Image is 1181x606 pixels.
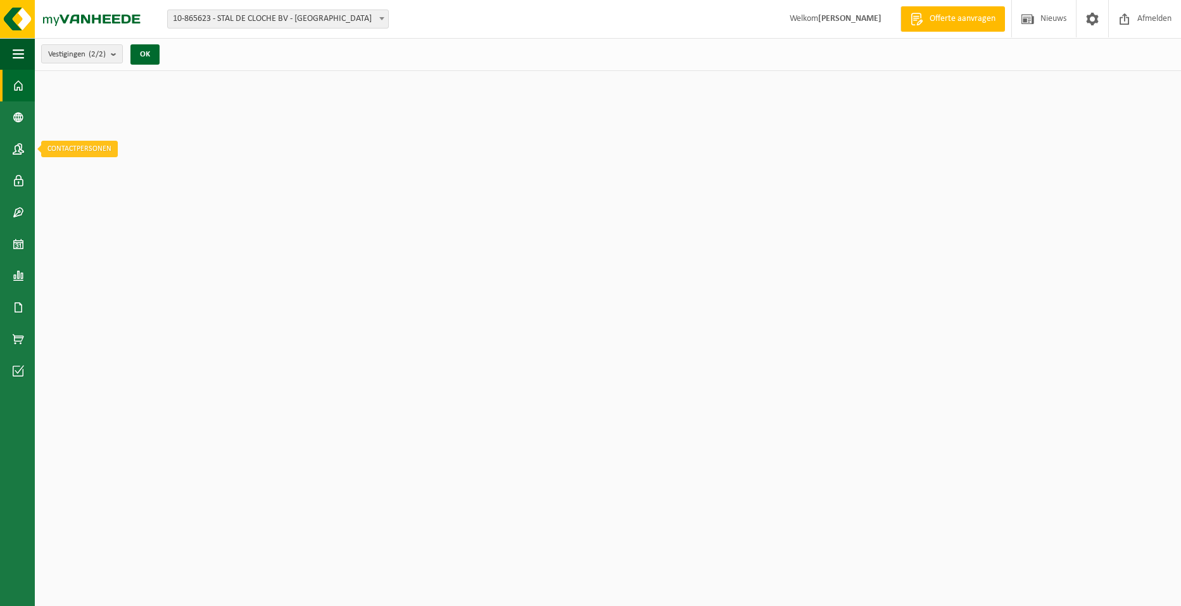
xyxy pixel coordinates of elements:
span: Vestigingen [48,45,106,64]
button: OK [130,44,160,65]
span: 10-865623 - STAL DE CLOCHE BV - GELUWE [168,10,388,28]
span: Offerte aanvragen [926,13,999,25]
a: Offerte aanvragen [900,6,1005,32]
count: (2/2) [89,50,106,58]
strong: [PERSON_NAME] [818,14,881,23]
span: 10-865623 - STAL DE CLOCHE BV - GELUWE [167,10,389,29]
button: Vestigingen(2/2) [41,44,123,63]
